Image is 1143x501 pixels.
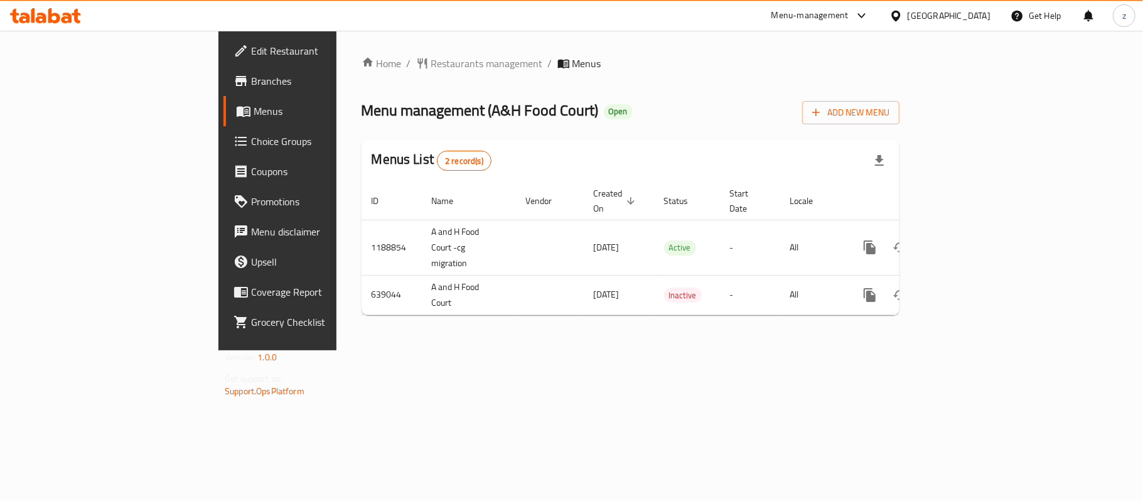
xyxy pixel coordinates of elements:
[790,193,830,208] span: Locale
[251,164,399,179] span: Coupons
[372,193,395,208] span: ID
[362,182,985,315] table: enhanced table
[720,275,780,315] td: -
[223,277,409,307] a: Coverage Report
[780,220,845,275] td: All
[664,240,696,256] div: Active
[812,105,889,121] span: Add New Menu
[223,96,409,126] a: Menus
[362,56,899,71] nav: breadcrumb
[594,239,620,256] span: [DATE]
[664,288,702,303] span: Inactive
[432,193,470,208] span: Name
[730,186,765,216] span: Start Date
[604,106,633,117] span: Open
[594,286,620,303] span: [DATE]
[594,186,639,216] span: Created On
[251,43,399,58] span: Edit Restaurant
[223,186,409,217] a: Promotions
[223,66,409,96] a: Branches
[257,349,277,365] span: 1.0.0
[223,126,409,156] a: Choice Groups
[225,349,255,365] span: Version:
[416,56,543,71] a: Restaurants management
[437,151,491,171] div: Total records count
[771,8,849,23] div: Menu-management
[372,150,491,171] h2: Menus List
[437,155,491,167] span: 2 record(s)
[885,232,915,262] button: Change Status
[225,383,304,399] a: Support.OpsPlatform
[855,232,885,262] button: more
[251,73,399,89] span: Branches
[572,56,601,71] span: Menus
[362,96,599,124] span: Menu management ( A&H Food Court )
[223,36,409,66] a: Edit Restaurant
[251,254,399,269] span: Upsell
[855,280,885,310] button: more
[223,247,409,277] a: Upsell
[251,224,399,239] span: Menu disclaimer
[251,134,399,149] span: Choice Groups
[720,220,780,275] td: -
[908,9,990,23] div: [GEOGRAPHIC_DATA]
[422,220,516,275] td: A and H Food Court -cg migration
[845,182,985,220] th: Actions
[526,193,569,208] span: Vendor
[251,194,399,209] span: Promotions
[254,104,399,119] span: Menus
[431,56,543,71] span: Restaurants management
[422,275,516,315] td: A and H Food Court
[223,156,409,186] a: Coupons
[251,315,399,330] span: Grocery Checklist
[548,56,552,71] li: /
[664,240,696,255] span: Active
[885,280,915,310] button: Change Status
[1122,9,1126,23] span: z
[802,101,899,124] button: Add New Menu
[223,217,409,247] a: Menu disclaimer
[604,104,633,119] div: Open
[251,284,399,299] span: Coverage Report
[780,275,845,315] td: All
[225,370,282,387] span: Get support on:
[223,307,409,337] a: Grocery Checklist
[864,146,894,176] div: Export file
[664,193,705,208] span: Status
